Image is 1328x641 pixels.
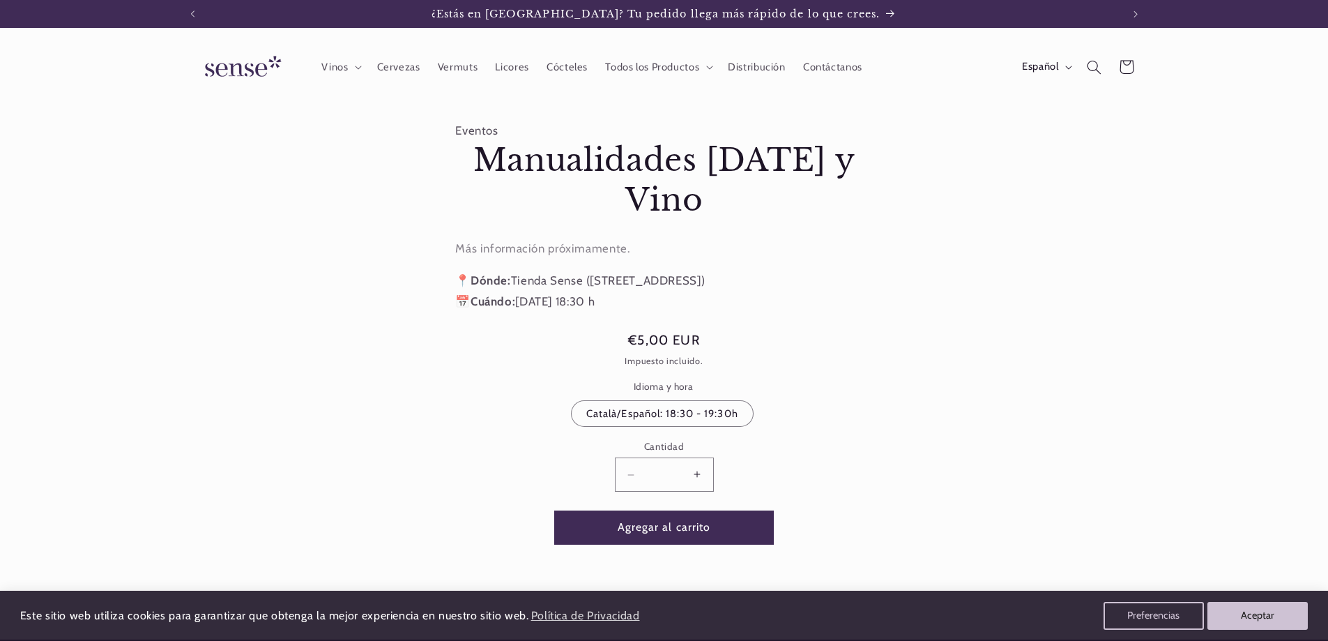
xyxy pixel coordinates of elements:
[438,61,478,74] span: Vermuts
[455,354,873,369] div: Impuesto incluido.
[455,271,873,312] p: 📍 Tienda Sense ([STREET_ADDRESS]) 📅 [DATE] 18:30 h
[1022,59,1058,75] span: Español
[321,61,348,74] span: Vinos
[597,52,719,82] summary: Todos los Productos
[183,42,298,93] a: Sense
[1104,602,1204,630] button: Preferencias
[794,52,871,82] a: Contáctanos
[528,604,641,628] a: Política de Privacidad (opens in a new tab)
[803,61,862,74] span: Contáctanos
[1207,602,1308,630] button: Aceptar
[455,239,873,259] p: Más información próximamente.
[455,121,873,571] product-info: Eventos
[728,61,786,74] span: Distribución
[1013,53,1078,81] button: Español
[377,61,420,74] span: Cervezas
[471,294,515,308] strong: Cuándo:
[634,379,694,393] legend: Idioma y hora
[313,52,368,82] summary: Vinos
[432,8,880,20] span: ¿Estás en [GEOGRAPHIC_DATA]? Tu pedido llega más rápido de lo que crees.
[719,52,795,82] a: Distribución
[495,61,528,74] span: Licores
[547,61,588,74] span: Cócteles
[429,52,487,82] a: Vermuts
[368,52,429,82] a: Cervezas
[455,141,873,220] h1: Manualidades [DATE] y Vino
[487,52,538,82] a: Licores
[605,61,699,74] span: Todos los Productos
[554,511,774,545] button: Agregar al carrito
[20,609,529,622] span: Este sitio web utiliza cookies para garantizar que obtenga la mejor experiencia en nuestro sitio ...
[188,47,293,87] img: Sense
[628,331,700,350] span: €5,00 EUR
[471,273,511,287] strong: Dónde:
[644,439,684,453] label: Cantidad
[571,400,754,427] label: Català/Español: 18:30 - 19:30h
[1078,51,1111,83] summary: Búsqueda
[537,52,596,82] a: Cócteles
